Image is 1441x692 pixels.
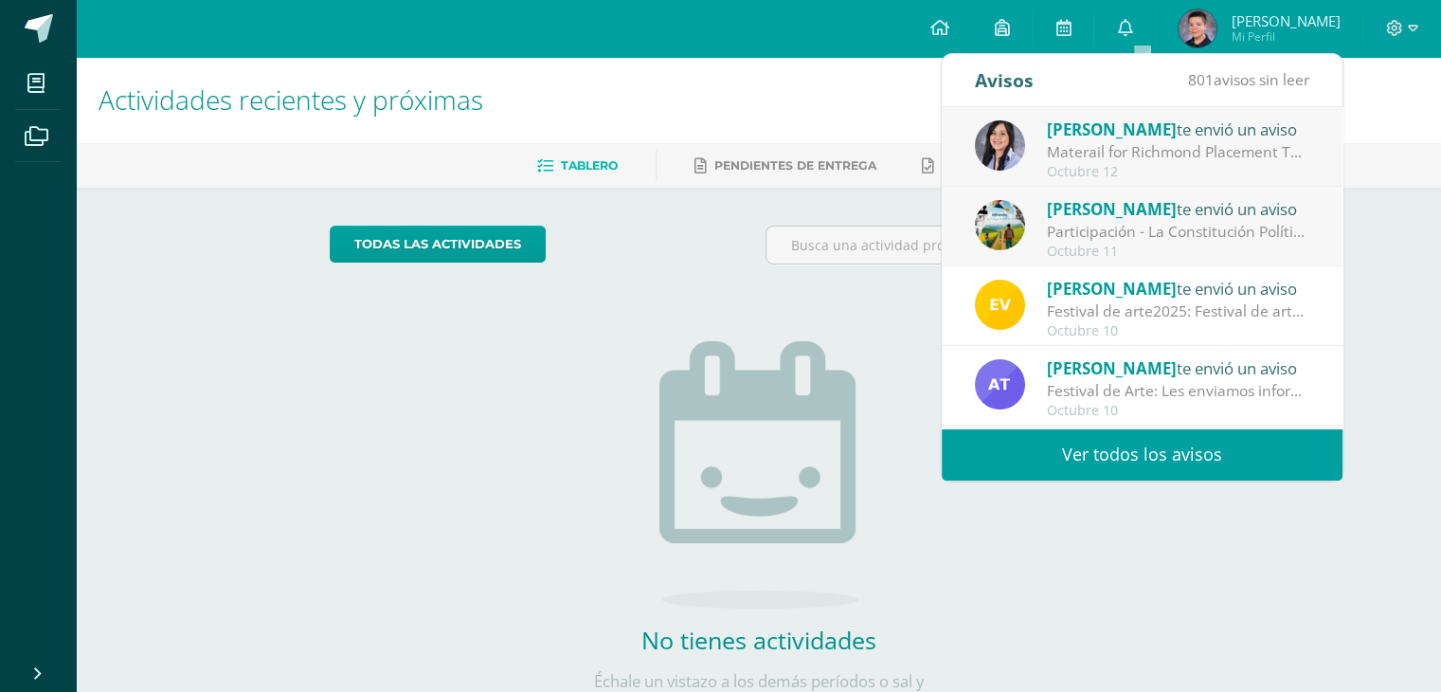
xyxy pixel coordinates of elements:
[975,359,1025,410] img: e0d417c472ee790ef5578283e3430836.png
[1047,221,1310,243] div: Participación - La Constitución Política de Guatemala: Buena tarde familias maristas del Liceo. E...
[561,158,618,173] span: Tablero
[1047,380,1310,402] div: Festival de Arte: Les enviamos información importante para el festival de Arte
[1047,278,1177,300] span: [PERSON_NAME]
[714,158,876,173] span: Pendientes de entrega
[1047,196,1310,221] div: te envió un aviso
[766,227,1186,264] input: Busca una actividad próxima aquí...
[1047,357,1177,379] span: [PERSON_NAME]
[537,151,618,181] a: Tablero
[1047,164,1310,180] div: Octubre 12
[569,624,948,656] h2: No tienes actividades
[1047,276,1310,300] div: te envió un aviso
[1047,244,1310,260] div: Octubre 11
[1179,9,1216,47] img: d339e4492ccd16b35bee9977895c0d29.png
[1047,355,1310,380] div: te envió un aviso
[659,341,858,609] img: no_activities.png
[1231,28,1340,45] span: Mi Perfil
[694,151,876,181] a: Pendientes de entrega
[99,82,483,118] span: Actividades recientes y próximas
[1231,11,1340,30] span: [PERSON_NAME]
[1047,323,1310,339] div: Octubre 10
[975,120,1025,171] img: 013901e486854f3f6f3294f73c2f58ba.png
[1188,69,1309,90] span: avisos sin leer
[975,54,1034,106] div: Avisos
[1047,141,1310,163] div: Materail for Richmond Placement Test: Hello, guys! Please remember that you will need your device...
[1047,118,1177,140] span: [PERSON_NAME]
[975,280,1025,330] img: 383db5ddd486cfc25017fad405f5d727.png
[975,200,1025,250] img: a257b9d1af4285118f73fe144f089b76.png
[1047,198,1177,220] span: [PERSON_NAME]
[1188,69,1214,90] span: 801
[1047,117,1310,141] div: te envió un aviso
[1047,403,1310,419] div: Octubre 10
[330,226,546,263] a: todas las Actividades
[1047,300,1310,322] div: Festival de arte2025: Festival de arte2025
[922,151,1026,181] a: Entregadas
[942,428,1342,481] a: Ver todos los avisos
